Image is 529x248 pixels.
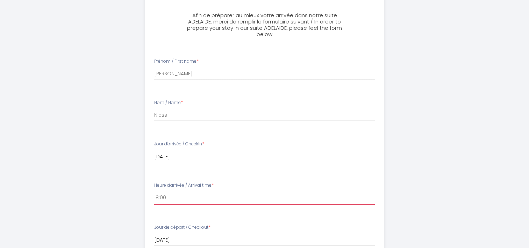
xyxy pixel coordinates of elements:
[154,58,199,65] label: Prénom / First name
[154,182,214,189] label: Heure d'arrivée / Arrival time
[187,12,342,37] h3: Afin de préparer au mieux votre arrivée dans notre suite ADELAIDE, merci de remplir le formulaire...
[154,99,183,106] label: Nom / Name
[154,224,210,231] label: Jour de départ / Checkout
[154,141,204,147] label: Jour d'arrivée / Checkin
